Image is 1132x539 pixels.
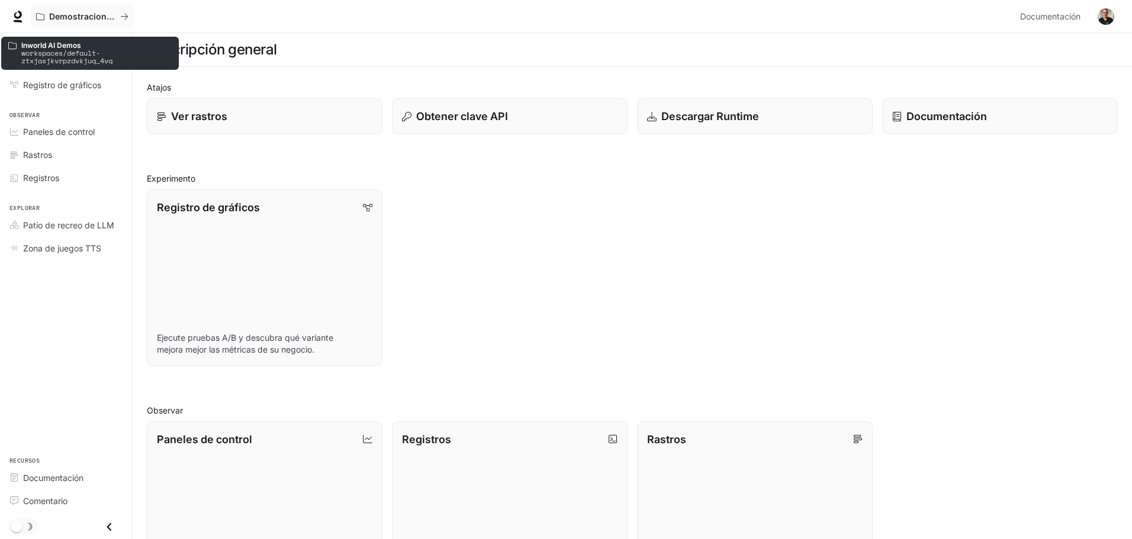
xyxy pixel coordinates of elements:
[157,333,333,354] font: Ejecute pruebas A/B y descubra qué variante mejora mejor las métricas de su negocio.
[647,433,686,446] font: Rastros
[5,167,127,188] a: Registros
[1098,8,1114,25] img: Avatar de usuario
[1094,5,1118,28] button: Avatar de usuario
[147,189,382,366] a: Registro de gráficosEjecute pruebas A/B y descubra qué variante mejora mejor las métricas de su n...
[147,405,183,415] font: Observar
[416,110,508,122] font: Obtener clave API
[49,11,192,21] font: Demostraciones de IA en el mundo
[5,467,127,488] a: Documentación
[5,490,127,511] a: Comentario
[882,98,1118,134] a: Documentación
[23,127,95,137] font: Paneles de control
[637,98,873,134] a: Descargar Runtime
[23,150,52,160] font: Rastros
[23,473,83,483] font: Documentación
[1015,5,1089,28] a: Documentación
[23,496,67,506] font: Comentario
[96,515,123,539] button: Cerrar cajón
[11,519,22,532] span: Alternar modo oscuro
[5,215,127,235] a: Patio de recreo de LLM
[23,80,101,90] font: Registro de gráficos
[31,5,134,28] button: Todos los espacios de trabajo
[5,75,127,95] a: Registro de gráficos
[171,110,227,122] font: Ver rastros
[1020,11,1080,21] font: Documentación
[5,238,127,259] a: Zona de juegos TTS
[157,433,252,446] font: Paneles de control
[9,111,40,119] font: Observar
[23,173,59,183] font: Registros
[157,201,260,214] font: Registro de gráficos
[147,82,171,92] font: Atajos
[9,204,40,212] font: Explorar
[661,110,759,122] font: Descargar Runtime
[906,110,987,122] font: Documentación
[147,41,277,58] font: Descripción general
[21,49,172,64] p: workspaces/default-ztxjasjkvrpzdvkjuq_4vq
[23,243,101,253] font: Zona de juegos TTS
[5,121,127,142] a: Paneles de control
[147,173,195,183] font: Experimento
[23,220,114,230] font: Patio de recreo de LLM
[392,98,628,134] button: Obtener clave API
[9,457,40,464] font: Recursos
[21,41,172,49] p: Inworld AI Demos
[402,433,451,446] font: Registros
[5,144,127,165] a: Rastros
[147,98,382,134] a: Ver rastros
